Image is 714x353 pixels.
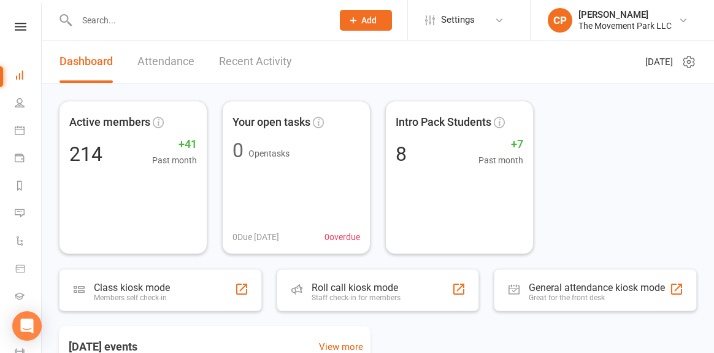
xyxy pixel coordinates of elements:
span: Past month [152,153,197,167]
div: Staff check-in for members [312,293,401,302]
div: [PERSON_NAME] [578,9,672,20]
a: Reports [15,173,42,201]
span: Your open tasks [232,114,310,131]
a: Recent Activity [219,41,292,83]
span: 0 Due [DATE] [232,230,279,244]
a: Payments [15,145,42,173]
a: Dashboard [60,41,113,83]
span: +41 [152,136,197,153]
div: Class kiosk mode [94,282,170,293]
div: General attendance kiosk mode [529,282,665,293]
input: Search... [73,12,324,29]
span: Add [361,15,377,25]
a: Dashboard [15,63,42,90]
a: Attendance [137,41,194,83]
div: Members self check-in [94,293,170,302]
span: Settings [441,6,475,34]
div: Great for the front desk [529,293,665,302]
span: +7 [478,136,523,153]
a: People [15,90,42,118]
span: [DATE] [645,55,673,69]
span: Past month [478,153,523,167]
div: The Movement Park LLC [578,20,672,31]
div: CP [548,8,572,33]
div: 214 [69,144,102,164]
div: Roll call kiosk mode [312,282,401,293]
span: Intro Pack Students [396,114,491,131]
button: Add [340,10,392,31]
span: Active members [69,114,150,131]
span: 0 overdue [324,230,360,244]
span: Open tasks [248,149,290,158]
div: 0 [232,141,244,160]
div: 8 [396,144,407,164]
a: Calendar [15,118,42,145]
div: Open Intercom Messenger [12,311,42,341]
a: Product Sales [15,256,42,284]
